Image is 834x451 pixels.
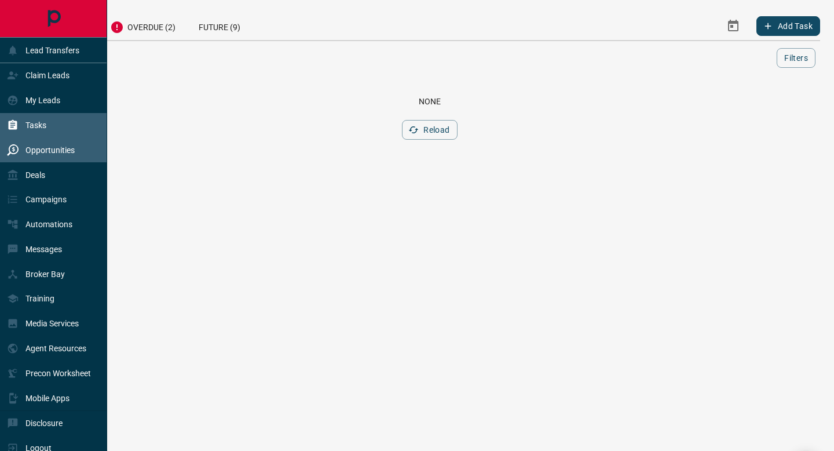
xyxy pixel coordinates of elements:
button: Reload [402,120,457,140]
button: Select Date Range [719,12,747,40]
div: Overdue (2) [98,12,187,40]
button: Add Task [756,16,820,36]
div: Future (9) [187,12,252,40]
button: Filters [777,48,815,68]
div: None [53,97,806,106]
